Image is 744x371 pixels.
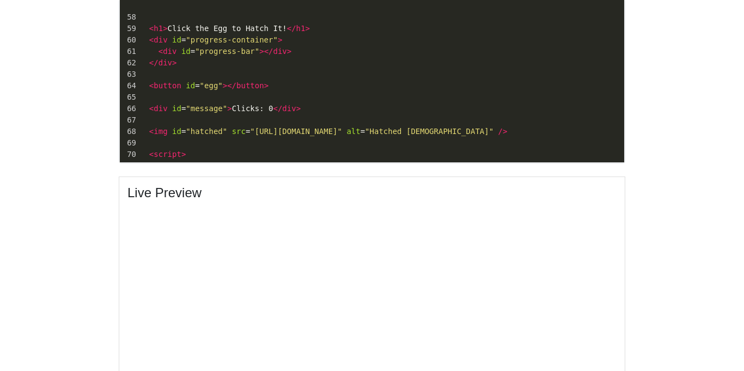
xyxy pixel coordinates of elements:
span: > [163,24,167,33]
div: 60 [120,34,138,46]
div: 63 [120,69,138,80]
span: h1 [154,24,163,33]
span: < [149,127,154,136]
span: "Hatched [DEMOGRAPHIC_DATA]" [365,127,493,136]
span: ; [140,161,227,170]
div: 66 [120,103,138,114]
span: = Clicks: 0 [140,104,301,113]
span: < [158,47,163,56]
span: > [278,35,282,44]
div: 61 [120,46,138,57]
span: src [232,127,246,136]
div: 58 [120,11,138,23]
span: = [140,47,291,56]
h4: Live Preview [127,185,617,201]
span: id [172,104,181,113]
span: = = = [140,127,508,136]
div: 68 [120,126,138,137]
div: 70 [120,149,138,160]
span: "message" [186,104,227,113]
span: id [172,127,181,136]
div: 71 [120,160,138,172]
span: div [273,47,287,56]
span: > [181,150,186,159]
div: 65 [120,92,138,103]
span: Click the Egg to Hatch It! [140,24,310,33]
span: "progress-bar" [195,47,259,56]
div: 69 [120,137,138,149]
span: > [296,104,301,113]
span: </ [287,24,296,33]
span: > [287,47,291,56]
span: alt [346,127,360,136]
span: > [227,104,231,113]
span: h1 [296,24,306,33]
span: img [154,127,167,136]
span: > [172,58,176,67]
span: button [154,81,181,90]
span: ></ [223,81,236,90]
span: < [149,81,154,90]
span: div [154,104,167,113]
div: 59 [120,23,138,34]
span: div [163,47,176,56]
span: </ [149,58,158,67]
span: div [282,104,296,113]
span: > [305,24,309,33]
span: > [264,81,269,90]
span: clicks [176,161,204,170]
span: = [140,81,269,90]
div: 62 [120,57,138,69]
span: = [140,35,282,44]
span: ></ [259,47,273,56]
span: < [149,35,154,44]
span: </ [273,104,282,113]
span: div [158,58,172,67]
span: /> [498,127,508,136]
span: "progress-container" [186,35,278,44]
div: 64 [120,80,138,92]
span: id [186,81,195,90]
span: script [154,150,181,159]
span: id [181,47,191,56]
span: < [149,150,154,159]
span: "[URL][DOMAIN_NAME]" [250,127,342,136]
span: id [172,35,181,44]
span: "egg" [200,81,223,90]
span: < [149,104,154,113]
span: div [154,35,167,44]
span: 0 [218,161,222,170]
span: < [149,24,154,33]
span: = [209,161,213,170]
span: button [236,81,264,90]
span: "hatched" [186,127,227,136]
span: let [158,161,172,170]
div: 67 [120,114,138,126]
